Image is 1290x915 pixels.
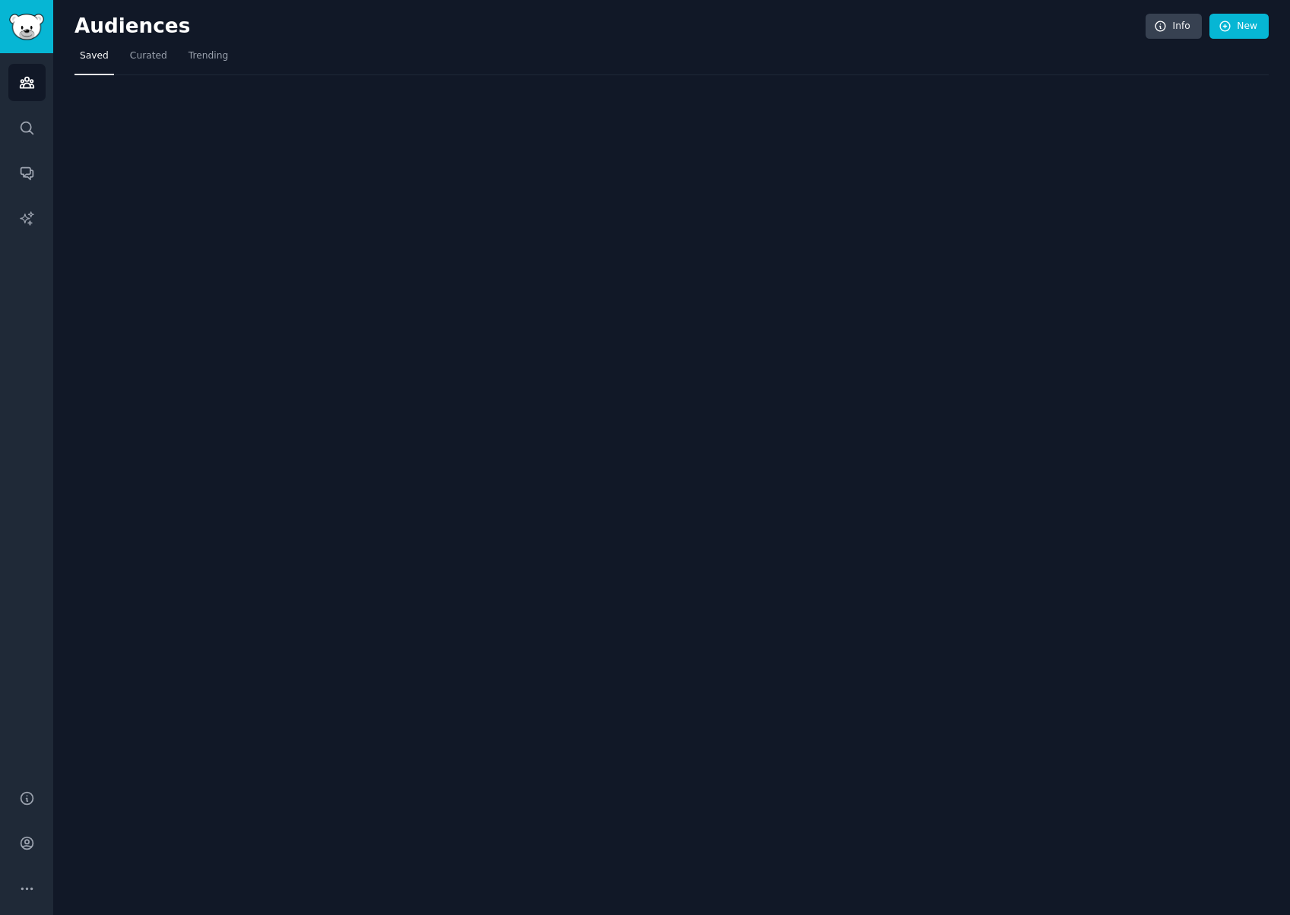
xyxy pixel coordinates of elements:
span: Curated [130,49,167,63]
h2: Audiences [74,14,1146,39]
a: Curated [125,44,173,75]
a: Trending [183,44,233,75]
img: GummySearch logo [9,14,44,40]
span: Trending [189,49,228,63]
a: Info [1146,14,1202,40]
a: Saved [74,44,114,75]
span: Saved [80,49,109,63]
a: New [1209,14,1269,40]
